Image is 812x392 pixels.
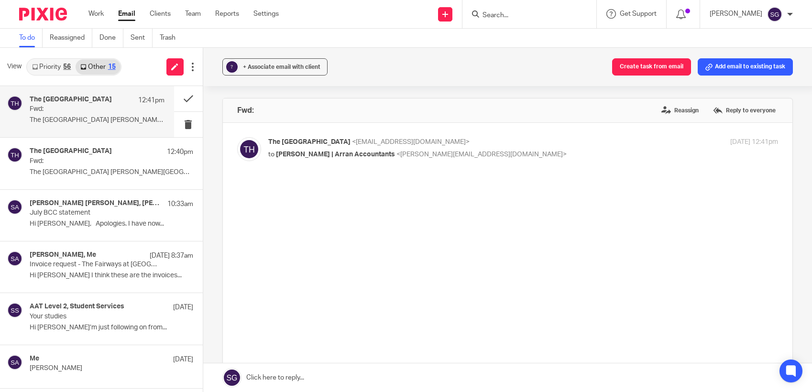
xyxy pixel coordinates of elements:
h4: [PERSON_NAME] [PERSON_NAME], [PERSON_NAME], Me [30,199,163,207]
p: Fwd: [30,105,137,113]
label: Reply to everyone [711,103,778,118]
p: Invoice request - The Fairways at [GEOGRAPHIC_DATA] [30,261,160,269]
img: svg%3E [767,7,782,22]
a: Priority56 [27,59,76,75]
a: Done [99,29,123,47]
p: [PERSON_NAME] [30,364,160,372]
a: Team [185,9,201,19]
p: [DATE] 12:41pm [730,137,778,147]
a: Clients [150,9,171,19]
img: Pixie [19,8,67,21]
button: Create task from email [612,58,691,76]
p: Hi [PERSON_NAME]’m just following on from... [30,324,193,332]
h4: Fwd: [237,106,254,115]
img: svg%3E [7,199,22,215]
span: + Associate email with client [243,64,320,70]
p: Fwd: [30,157,160,165]
p: 12:41pm [138,96,165,105]
span: to [268,151,274,158]
p: The [GEOGRAPHIC_DATA] [PERSON_NAME][GEOGRAPHIC_DATA] Isle of... [30,116,165,124]
a: Reports [215,9,239,19]
span: Get Support [620,11,657,17]
a: Trash [160,29,183,47]
span: View [7,62,22,72]
a: Other15 [76,59,120,75]
span: [PERSON_NAME] | Arran Accountants [276,151,395,158]
button: ? + Associate email with client [222,58,328,76]
p: [DATE] [173,303,193,312]
h4: Me [30,355,39,363]
p: 10:33am [167,199,193,209]
p: Your studies [30,313,160,321]
a: Settings [253,9,279,19]
p: 12:40pm [167,147,193,157]
span: The [GEOGRAPHIC_DATA] [268,139,351,145]
img: svg%3E [7,147,22,163]
img: svg%3E [7,96,22,111]
h4: [PERSON_NAME], Me [30,251,96,259]
p: July BCC statement [30,209,160,217]
a: Sent [131,29,153,47]
h4: The [GEOGRAPHIC_DATA] [30,96,112,104]
div: 56 [63,64,71,70]
a: Work [88,9,104,19]
p: [DATE] 8:37am [150,251,193,261]
p: The [GEOGRAPHIC_DATA] [PERSON_NAME][GEOGRAPHIC_DATA] Isle of... [30,168,193,176]
div: ? [226,61,238,73]
a: Reassigned [50,29,92,47]
img: svg%3E [237,137,261,161]
h4: The [GEOGRAPHIC_DATA] [30,147,112,155]
img: svg%3E [7,355,22,370]
a: To do [19,29,43,47]
p: Hi [PERSON_NAME] I think these are the invoices... [30,272,193,280]
button: Add email to existing task [698,58,793,76]
label: Reassign [659,103,701,118]
h4: AAT Level 2, Student Services [30,303,124,311]
img: svg%3E [7,251,22,266]
img: svg%3E [7,303,22,318]
a: Email [118,9,135,19]
p: Hi [PERSON_NAME], Apologies. I have now... [30,220,193,228]
span: <[EMAIL_ADDRESS][DOMAIN_NAME]> [352,139,470,145]
input: Search [482,11,568,20]
div: 15 [108,64,116,70]
p: [DATE] [173,355,193,364]
span: <[PERSON_NAME][EMAIL_ADDRESS][DOMAIN_NAME]> [396,151,567,158]
p: [PERSON_NAME] [710,9,762,19]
